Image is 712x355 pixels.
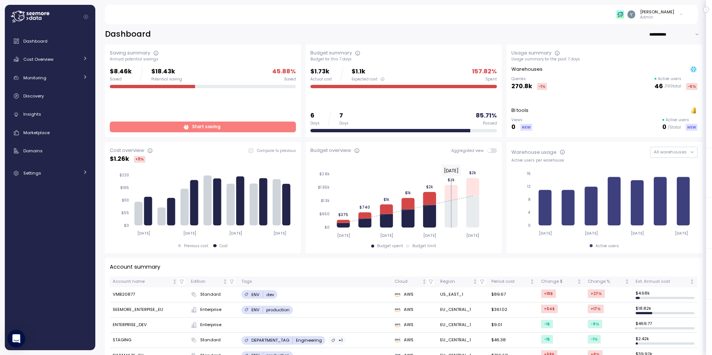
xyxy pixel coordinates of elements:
div: Active users per warehouse [511,158,698,163]
div: Previous cost [184,243,208,249]
div: Usage summary [511,49,551,57]
div: AWS [395,291,434,298]
p: 270.8k [511,82,532,92]
p: BI tools [511,107,528,114]
span: Enterprise [200,322,221,328]
div: Account name [113,278,171,285]
td: $46.38 [488,333,538,348]
div: Potential saving [151,77,182,82]
p: Queries [511,76,547,82]
tspan: $375 [338,212,348,217]
div: Passed [483,121,497,126]
p: Views [511,117,532,123]
span: Enterprise [200,306,221,313]
tspan: [DATE] [230,231,243,236]
div: Not sorted [624,279,630,284]
div: NEW [686,124,698,131]
tspan: $220 [119,173,129,177]
p: Account summary [110,263,160,271]
div: AWS [395,337,434,344]
div: Not sorted [422,279,427,284]
tspan: 16 [527,171,531,176]
p: production [266,307,290,313]
tspan: [DATE] [539,231,552,236]
span: Monitoring [23,75,46,81]
p: Active users [658,76,681,82]
div: Saved [110,77,132,82]
div: Est. Annual cost [636,278,688,285]
p: 45.88 % [272,67,296,77]
div: Budget spent [377,243,403,249]
div: +11 % [134,156,145,163]
div: Usage summary for the past 7 days [511,57,698,62]
h2: Dashboard [105,29,151,40]
a: Marketplace [8,125,92,140]
button: All warehouses [650,147,698,157]
tspan: $0 [324,225,330,230]
tspan: [DATE] [183,231,196,236]
p: Admin [640,15,674,20]
p: $ 1.26k [110,154,129,164]
tspan: [DATE] [467,233,479,238]
span: Settings [23,170,41,176]
div: AWS [395,306,434,313]
td: ENTERPRISE_DEV [110,318,188,333]
span: Standard [200,337,221,344]
td: EU_CENTRAL_1 [437,302,488,318]
a: Start saving [110,122,296,132]
div: Days [339,121,349,126]
th: Change $Not sorted [538,276,584,287]
td: EU_CENTRAL_1 [437,333,488,348]
div: -1 % [537,83,547,90]
tspan: [DATE] [675,231,688,236]
div: Budget for this 7 days [310,57,497,62]
span: Aggregated view [451,148,487,153]
div: Edition [191,278,221,285]
div: Budget summary [310,49,352,57]
tspan: [DATE] [274,231,287,236]
div: Period cost [491,278,528,285]
div: Change $ [541,278,576,285]
th: CloudNot sorted [392,276,437,287]
div: +54 $ [541,305,558,313]
td: $ 18.82k [633,302,698,318]
div: NEW [520,124,532,131]
p: ENV [251,307,260,313]
button: Collapse navigation [81,14,90,20]
tspan: $650 [319,212,330,216]
div: [PERSON_NAME] [640,9,674,15]
p: $1.73k [310,67,332,77]
span: Domains [23,148,43,154]
p: $18.43k [151,67,182,77]
p: 85.71 % [476,111,497,121]
p: +1 [338,337,343,343]
div: +27 % [588,289,605,298]
td: SEEMORE_ENTERPISE_EU [110,302,188,318]
p: ENV [251,292,260,298]
div: Cost [220,243,228,249]
td: $361.02 [488,302,538,318]
tspan: $110 [122,198,129,203]
a: Domains [8,143,92,158]
p: / 5 total [668,125,681,130]
p: 0 [662,122,666,132]
div: Days [310,121,320,126]
p: DEPARTMENT_TAG [251,337,289,343]
p: $8.46k [110,67,132,77]
div: Annual potential savings [110,57,296,62]
p: 157.82 % [472,67,497,77]
p: 46 [655,82,663,92]
tspan: [DATE] [380,233,393,238]
div: -8 % [588,320,602,328]
div: Not sorted [172,279,177,284]
tspan: $2k [426,185,433,189]
tspan: $1k [383,197,389,202]
p: Engineering [296,337,322,343]
p: / 100 total [665,84,681,89]
p: Compare to previous [257,148,296,153]
div: -1 $ [541,335,553,344]
tspan: 4 [528,210,531,215]
div: Spent [485,77,497,82]
a: Settings [8,166,92,180]
div: -6 % [686,83,698,90]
